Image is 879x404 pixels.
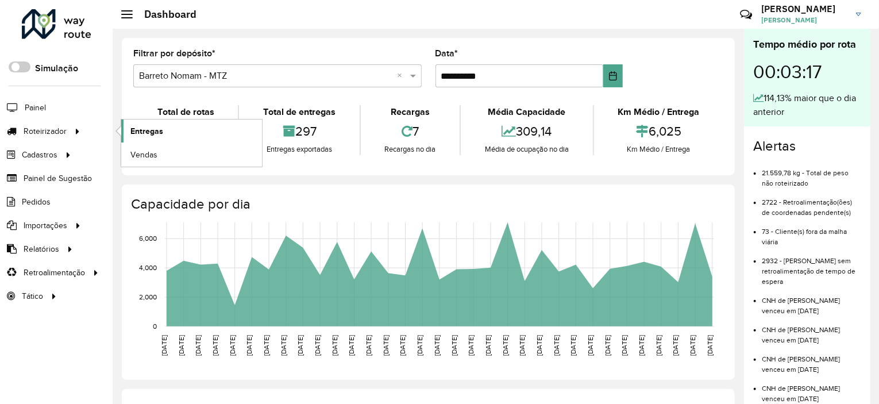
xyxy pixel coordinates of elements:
text: [DATE] [229,335,236,356]
div: Entregas exportadas [242,144,356,155]
a: Entregas [121,120,262,143]
text: [DATE] [518,335,526,356]
text: [DATE] [467,335,475,356]
div: Total de entregas [242,105,356,119]
span: Importações [24,220,67,232]
text: [DATE] [382,335,390,356]
div: 6,025 [597,119,720,144]
span: Roteirizador [24,125,67,137]
li: 2932 - [PERSON_NAME] sem retroalimentação de tempo de espera [762,247,861,287]
text: [DATE] [484,335,492,356]
span: Relatórios [24,243,59,255]
span: Entregas [130,125,163,137]
text: 0 [153,322,157,330]
button: Choose Date [603,64,623,87]
a: Vendas [121,143,262,166]
div: 297 [242,119,356,144]
text: [DATE] [638,335,645,356]
div: Total de rotas [136,105,235,119]
label: Filtrar por depósito [133,47,215,60]
li: CNH de [PERSON_NAME] venceu em [DATE] [762,287,861,316]
text: 4,000 [139,264,157,271]
text: [DATE] [706,335,714,356]
div: 7 [364,119,457,144]
text: [DATE] [245,335,253,356]
span: Retroalimentação [24,267,85,279]
span: Cadastros [22,149,57,161]
span: Tático [22,290,43,302]
span: Clear all [398,69,407,83]
text: [DATE] [570,335,577,356]
div: 309,14 [464,119,589,144]
div: Recargas [364,105,457,119]
text: [DATE] [604,335,611,356]
text: [DATE] [314,335,321,356]
text: 2,000 [139,293,157,301]
li: 2722 - Retroalimentação(ões) de coordenadas pendente(s) [762,188,861,218]
h4: Capacidade por dia [131,196,723,213]
text: [DATE] [296,335,304,356]
li: CNH de [PERSON_NAME] venceu em [DATE] [762,345,861,375]
text: [DATE] [280,335,287,356]
span: Painel [25,102,46,114]
div: Km Médio / Entrega [597,144,720,155]
div: Km Médio / Entrega [597,105,720,119]
text: [DATE] [263,335,270,356]
li: CNH de [PERSON_NAME] venceu em [DATE] [762,316,861,345]
h3: [PERSON_NAME] [761,3,847,14]
a: Contato Rápido [734,2,758,27]
div: 00:03:17 [753,52,861,91]
text: [DATE] [502,335,509,356]
div: Recargas no dia [364,144,457,155]
span: Pedidos [22,196,51,208]
text: [DATE] [331,335,338,356]
text: [DATE] [365,335,372,356]
label: Data [435,47,458,60]
text: [DATE] [553,335,560,356]
span: [PERSON_NAME] [761,15,847,25]
label: Simulação [35,61,78,75]
text: [DATE] [450,335,458,356]
li: 21.559,78 kg - Total de peso não roteirizado [762,159,861,188]
div: Média Capacidade [464,105,589,119]
text: [DATE] [672,335,680,356]
li: 73 - Cliente(s) fora da malha viária [762,218,861,247]
li: CNH de [PERSON_NAME] venceu em [DATE] [762,375,861,404]
h4: Alertas [753,138,861,155]
text: [DATE] [399,335,407,356]
text: [DATE] [587,335,594,356]
text: [DATE] [416,335,423,356]
text: [DATE] [211,335,219,356]
text: [DATE] [194,335,202,356]
text: [DATE] [160,335,168,356]
text: [DATE] [655,335,662,356]
text: [DATE] [535,335,543,356]
text: [DATE] [178,335,185,356]
text: [DATE] [348,335,356,356]
span: Vendas [130,149,157,161]
div: 114,13% maior que o dia anterior [753,91,861,119]
text: [DATE] [621,335,629,356]
span: Painel de Sugestão [24,172,92,184]
text: [DATE] [433,335,441,356]
h2: Dashboard [133,8,196,21]
text: [DATE] [689,335,696,356]
div: Tempo médio por rota [753,37,861,52]
text: 6,000 [139,235,157,243]
div: Média de ocupação no dia [464,144,589,155]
